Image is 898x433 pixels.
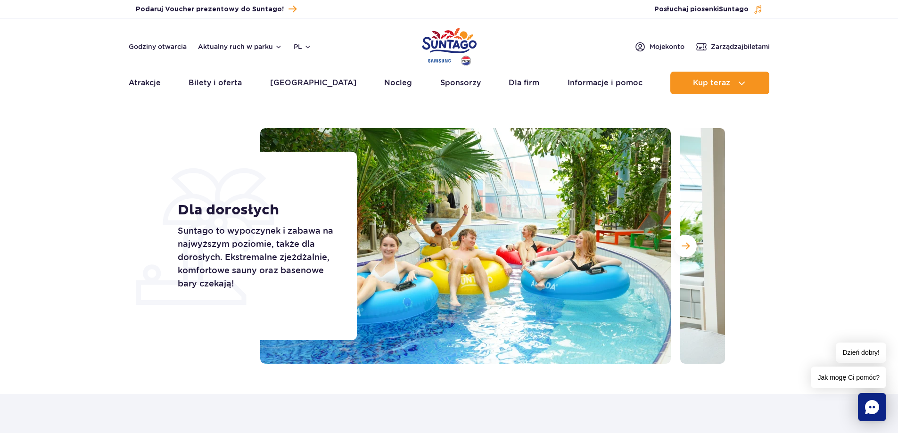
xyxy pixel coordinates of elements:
p: Suntago to wypoczynek i zabawa na najwyższym poziomie, także dla dorosłych. Ekstremalne zjeżdżaln... [178,224,336,290]
a: Godziny otwarcia [129,42,187,51]
a: Atrakcje [129,72,161,94]
button: Następny slajd [674,235,697,257]
a: Mojekonto [634,41,684,52]
span: Jak mogę Ci pomóc? [811,367,886,388]
span: Zarządzaj biletami [711,42,770,51]
a: Park of Poland [422,24,477,67]
span: Dzień dobry! [836,343,886,363]
span: Moje konto [650,42,684,51]
img: Grupa przyjaciół relaksująca się na dmuchanych kołach na leniwej rzece, otoczona tropikalnymi roś... [260,128,671,364]
h1: Dla dorosłych [178,202,336,219]
button: Kup teraz [670,72,769,94]
a: Informacje i pomoc [568,72,643,94]
a: [GEOGRAPHIC_DATA] [270,72,356,94]
button: Posłuchaj piosenkiSuntago [654,5,763,14]
span: Kup teraz [693,79,730,87]
div: Chat [858,393,886,421]
span: Suntago [719,6,749,13]
a: Sponsorzy [440,72,481,94]
a: Bilety i oferta [189,72,242,94]
span: Podaruj Voucher prezentowy do Suntago! [136,5,284,14]
a: Dla firm [509,72,539,94]
button: pl [294,42,312,51]
span: Posłuchaj piosenki [654,5,749,14]
a: Podaruj Voucher prezentowy do Suntago! [136,3,297,16]
button: Aktualny ruch w parku [198,43,282,50]
a: Zarządzajbiletami [696,41,770,52]
a: Nocleg [384,72,412,94]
